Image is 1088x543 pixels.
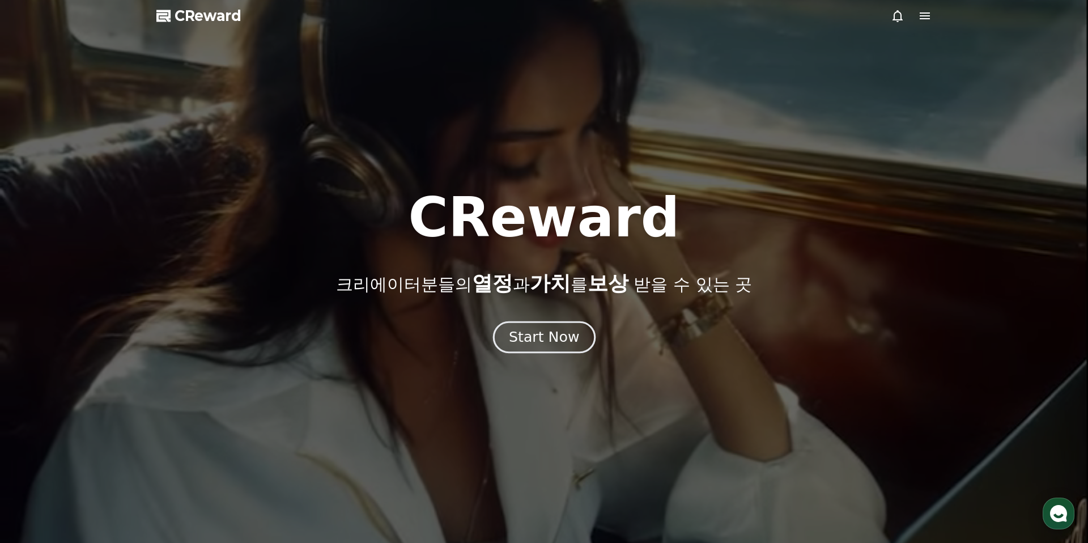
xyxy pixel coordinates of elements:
[156,7,241,25] a: CReward
[36,376,42,385] span: 홈
[336,272,752,295] p: 크리에이터분들의 과 를 받을 수 있는 곳
[175,7,241,25] span: CReward
[408,190,679,245] h1: CReward
[530,271,571,295] span: 가치
[146,359,218,388] a: 설정
[3,359,75,388] a: 홈
[75,359,146,388] a: 대화
[495,333,593,344] a: Start Now
[509,328,579,347] div: Start Now
[175,376,189,385] span: 설정
[104,377,117,386] span: 대화
[492,321,595,354] button: Start Now
[472,271,513,295] span: 열정
[588,271,628,295] span: 보상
